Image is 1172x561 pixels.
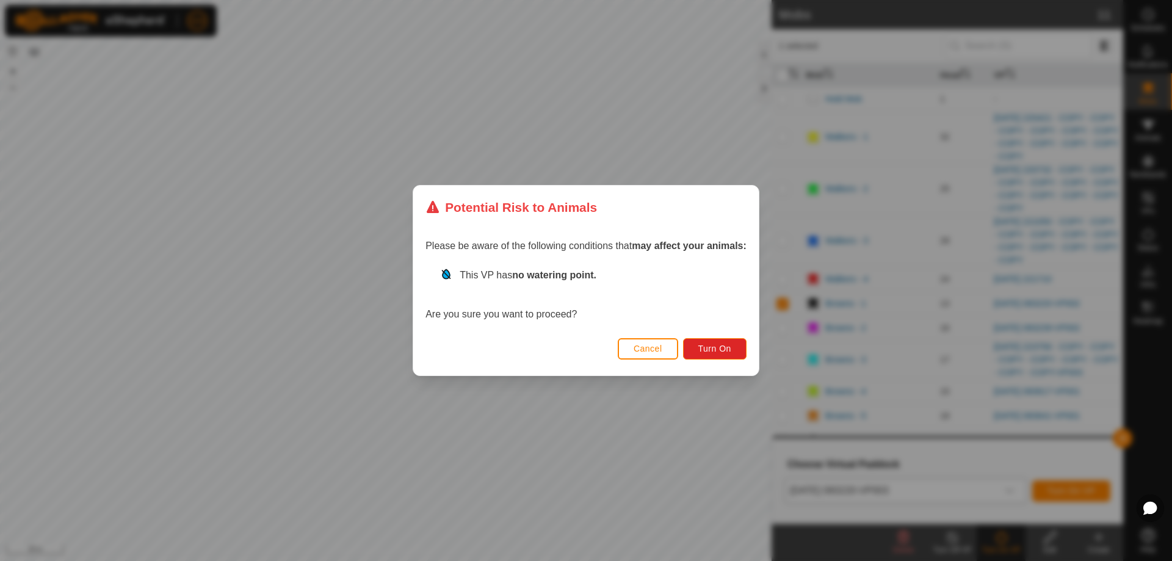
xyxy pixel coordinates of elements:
button: Turn On [683,338,747,360]
span: Please be aware of the following conditions that [425,241,747,251]
span: Cancel [634,344,662,353]
div: Potential Risk to Animals [425,198,597,217]
div: Are you sure you want to proceed? [425,268,747,322]
span: This VP has [460,270,596,280]
button: Cancel [618,338,678,360]
strong: may affect your animals: [632,241,747,251]
span: Turn On [698,344,731,353]
strong: no watering point. [512,270,596,280]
